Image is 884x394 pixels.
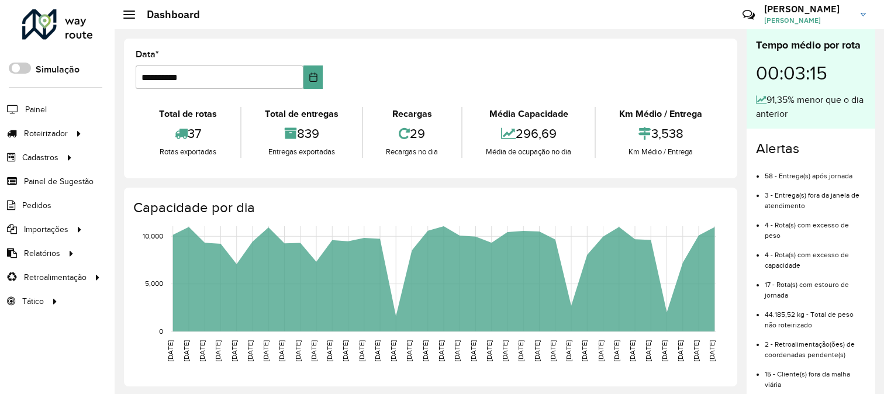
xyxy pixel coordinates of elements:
div: 91,35% menor que o dia anterior [756,93,866,121]
label: Simulação [36,63,80,77]
text: [DATE] [246,340,254,361]
div: Rotas exportadas [139,146,237,158]
text: [DATE] [644,340,652,361]
text: [DATE] [214,340,222,361]
div: Total de rotas [139,107,237,121]
text: [DATE] [676,340,684,361]
text: [DATE] [629,340,636,361]
span: Importações [24,223,68,236]
li: 17 - Rota(s) com estouro de jornada [765,271,866,300]
h4: Alertas [756,140,866,157]
text: [DATE] [453,340,461,361]
text: [DATE] [422,340,429,361]
span: [PERSON_NAME] [764,15,852,26]
span: Cadastros [22,151,58,164]
li: 58 - Entrega(s) após jornada [765,162,866,181]
text: [DATE] [230,340,238,361]
text: [DATE] [661,340,668,361]
text: [DATE] [198,340,206,361]
div: 839 [244,121,359,146]
span: Roteirizador [24,127,68,140]
text: [DATE] [167,340,174,361]
text: [DATE] [278,340,285,361]
h4: Capacidade por dia [133,199,726,216]
div: 296,69 [465,121,592,146]
li: 4 - Rota(s) com excesso de capacidade [765,241,866,271]
h3: [PERSON_NAME] [764,4,852,15]
text: [DATE] [485,340,493,361]
div: Km Médio / Entrega [599,107,723,121]
div: 29 [366,121,459,146]
li: 15 - Cliente(s) fora da malha viária [765,360,866,390]
div: Recargas no dia [366,146,459,158]
text: [DATE] [437,340,445,361]
div: 3,538 [599,121,723,146]
text: [DATE] [326,340,333,361]
span: Relatórios [24,247,60,260]
text: [DATE] [405,340,413,361]
button: Choose Date [303,65,323,89]
text: [DATE] [597,340,605,361]
text: [DATE] [549,340,557,361]
div: Total de entregas [244,107,359,121]
text: [DATE] [341,340,349,361]
text: [DATE] [692,340,700,361]
text: [DATE] [501,340,509,361]
text: 10,000 [143,232,163,240]
text: [DATE] [469,340,477,361]
span: Painel [25,103,47,116]
li: 2 - Retroalimentação(ões) de coordenadas pendente(s) [765,330,866,360]
div: 00:03:15 [756,53,866,93]
div: Média Capacidade [465,107,592,121]
text: [DATE] [182,340,190,361]
text: 5,000 [145,280,163,288]
text: [DATE] [517,340,524,361]
li: 44.185,52 kg - Total de peso não roteirizado [765,300,866,330]
text: [DATE] [389,340,397,361]
li: 3 - Entrega(s) fora da janela de atendimento [765,181,866,211]
div: Tempo médio por rota [756,37,866,53]
div: Média de ocupação no dia [465,146,592,158]
span: Retroalimentação [24,271,87,284]
span: Pedidos [22,199,51,212]
text: [DATE] [565,340,572,361]
text: [DATE] [581,340,588,361]
text: [DATE] [708,340,716,361]
text: [DATE] [358,340,365,361]
text: [DATE] [374,340,381,361]
text: [DATE] [310,340,317,361]
span: Painel de Sugestão [24,175,94,188]
div: Km Médio / Entrega [599,146,723,158]
text: [DATE] [262,340,270,361]
text: 0 [159,327,163,335]
text: [DATE] [613,340,620,361]
text: [DATE] [294,340,302,361]
text: [DATE] [533,340,541,361]
li: 4 - Rota(s) com excesso de peso [765,211,866,241]
div: Recargas [366,107,459,121]
label: Data [136,47,159,61]
div: 37 [139,121,237,146]
h2: Dashboard [135,8,200,21]
span: Tático [22,295,44,307]
a: Contato Rápido [736,2,761,27]
div: Entregas exportadas [244,146,359,158]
